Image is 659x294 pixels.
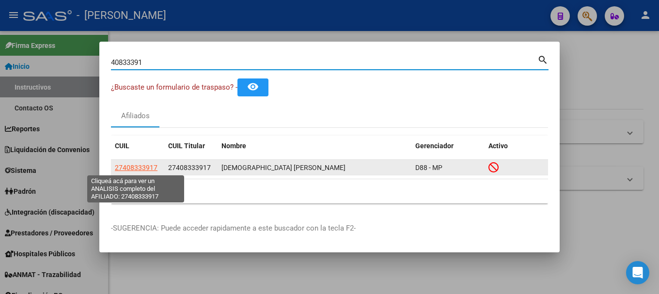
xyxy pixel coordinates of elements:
span: D88 - MP [415,164,442,171]
datatable-header-cell: CUIL Titular [164,136,218,156]
datatable-header-cell: Nombre [218,136,411,156]
span: ¿Buscaste un formulario de traspaso? - [111,83,237,92]
span: Activo [488,142,508,150]
span: CUIL [115,142,129,150]
p: -SUGERENCIA: Puede acceder rapidamente a este buscador con la tecla F2- [111,223,548,234]
mat-icon: search [537,53,549,65]
datatable-header-cell: CUIL [111,136,164,156]
span: Nombre [221,142,246,150]
span: Gerenciador [415,142,454,150]
div: 1 total [111,179,548,203]
span: CUIL Titular [168,142,205,150]
span: 27408333917 [115,164,157,171]
mat-icon: remove_red_eye [247,81,259,93]
div: Open Intercom Messenger [626,261,649,284]
div: [DEMOGRAPHIC_DATA] [PERSON_NAME] [221,162,408,173]
div: Afiliados [121,110,150,122]
datatable-header-cell: Gerenciador [411,136,485,156]
datatable-header-cell: Activo [485,136,548,156]
span: 27408333917 [168,164,211,171]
